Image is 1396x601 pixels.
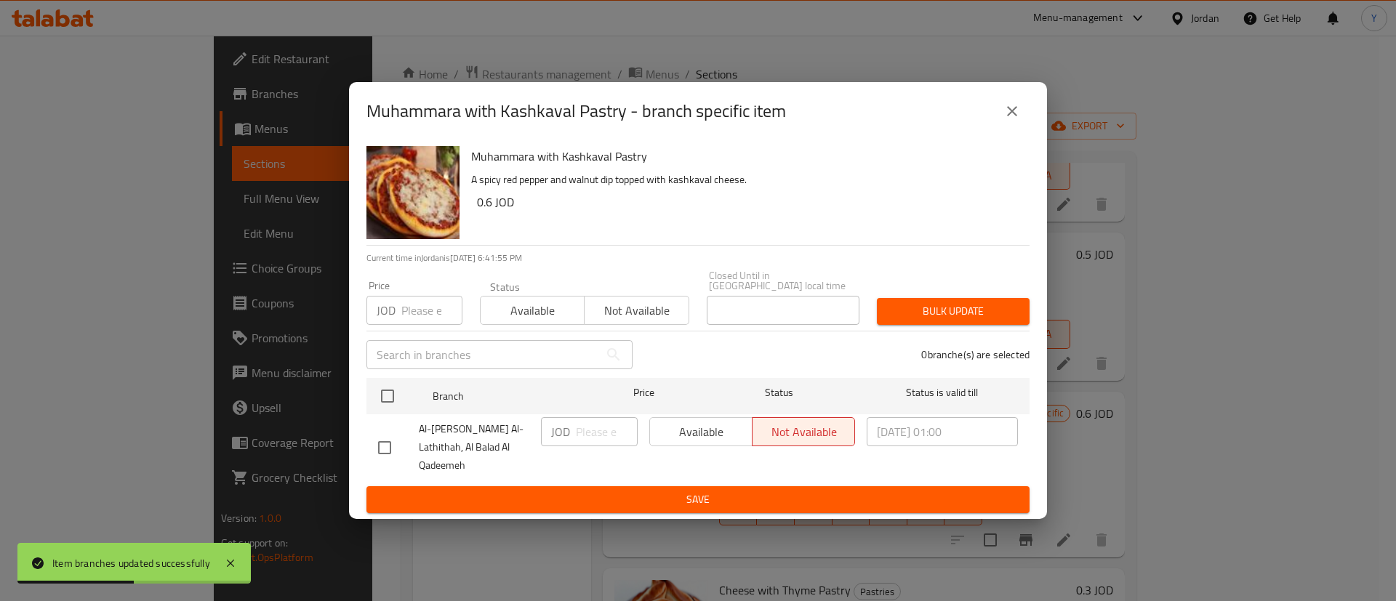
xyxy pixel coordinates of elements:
div: Item branches updated successfully [52,555,210,571]
button: Save [366,486,1030,513]
span: Al-[PERSON_NAME] Al-Lathithah, Al Balad Al Qadeemeh [419,420,529,475]
span: Status [704,384,855,402]
p: Current time in Jordan is [DATE] 6:41:55 PM [366,251,1030,265]
button: Available [480,296,585,325]
h6: 0.6 JOD [477,192,1018,212]
p: A spicy red pepper and walnut dip topped with kashkaval cheese. [471,171,1018,189]
button: close [995,94,1030,129]
span: Branch [433,387,584,406]
span: Price [595,384,692,402]
h6: Muhammara with Kashkaval Pastry [471,146,1018,166]
input: Please enter price [576,417,638,446]
img: Muhammara with Kashkaval Pastry [366,146,460,239]
button: Bulk update [877,298,1030,325]
input: Please enter price [401,296,462,325]
span: Not available [590,300,683,321]
button: Not available [584,296,689,325]
p: JOD [377,302,396,319]
p: 0 branche(s) are selected [921,347,1030,362]
span: Bulk update [888,302,1018,320]
p: JOD [551,423,570,440]
span: Available [486,300,579,321]
h2: Muhammara with Kashkaval Pastry - branch specific item [366,100,786,123]
span: Status is valid till [867,384,1018,402]
input: Search in branches [366,340,599,369]
span: Save [378,491,1018,509]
